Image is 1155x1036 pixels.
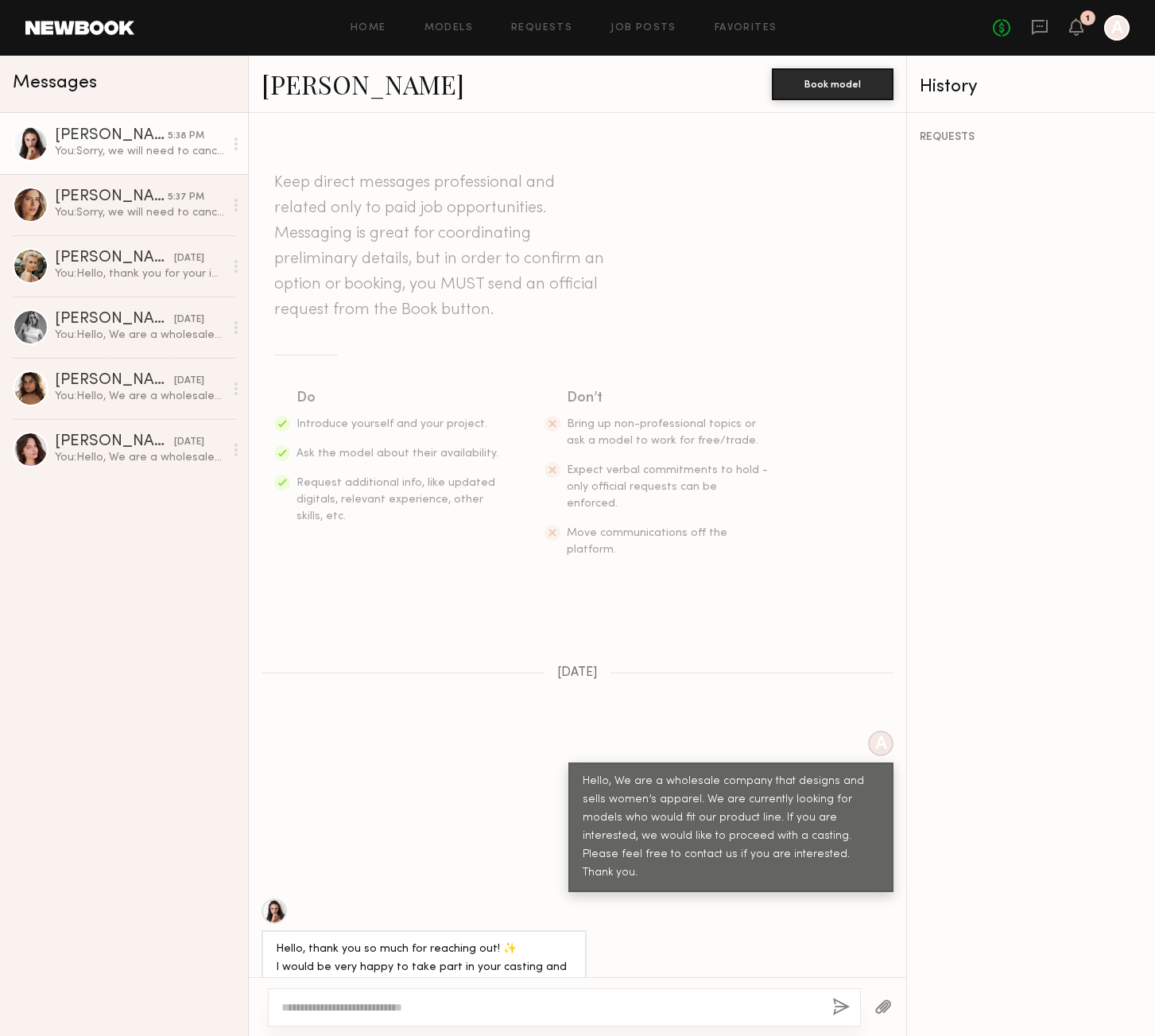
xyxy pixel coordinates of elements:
[920,132,1142,143] div: REQUESTS
[55,312,174,328] div: [PERSON_NAME]
[920,78,1142,96] div: History
[55,144,224,159] div: You: Sorry, we will need to cancel [DATE] casting. Would it be possible to reschedule for the 11t...
[297,448,498,459] span: Ask the model about their availability.
[511,23,572,33] a: Requests
[1086,14,1090,23] div: 1
[168,190,204,205] div: 5:37 PM
[55,128,168,144] div: [PERSON_NAME]
[297,419,487,429] span: Introduce yourself and your project.
[55,250,174,266] div: [PERSON_NAME]
[174,374,204,389] div: [DATE]
[583,773,879,883] div: Hello, We are a wholesale company that designs and sells women’s apparel. We are currently lookin...
[1104,15,1130,41] a: A
[351,23,386,33] a: Home
[424,23,473,33] a: Models
[174,251,204,266] div: [DATE]
[55,434,174,450] div: [PERSON_NAME]
[274,170,608,323] header: Keep direct messages professional and related only to paid job opportunities. Messaging is great ...
[567,419,758,446] span: Bring up non-professional topics or ask a model to work for free/trade.
[174,435,204,450] div: [DATE]
[55,389,224,404] div: You: Hello, We are a wholesale company that designs and sells women’s apparel. We are currently l...
[55,450,224,465] div: You: Hello, We are a wholesale company that designs and sells women’s apparel. We are currently l...
[55,205,224,220] div: You: Sorry, we will need to cancel [DATE] casting. Would it be possible to reschedule for the 11t...
[276,941,572,1032] div: Hello, thank you so much for reaching out! ✨ I would be very happy to take part in your casting a...
[715,23,777,33] a: Favorites
[567,387,770,409] div: Don’t
[772,76,893,90] a: Book model
[567,465,768,509] span: Expect verbal commitments to hold - only official requests can be enforced.
[55,328,224,343] div: You: Hello, We are a wholesale company that designs and sells women’s apparel. We are currently l...
[55,373,174,389] div: [PERSON_NAME]
[262,67,464,101] a: [PERSON_NAME]
[610,23,676,33] a: Job Posts
[174,312,204,328] div: [DATE]
[557,666,598,680] span: [DATE]
[13,74,97,92] span: Messages
[168,129,204,144] div: 5:38 PM
[297,387,500,409] div: Do
[55,189,168,205] div: [PERSON_NAME]
[55,266,224,281] div: You: Hello, thank you for your interest. We are located in the [GEOGRAPHIC_DATA] area, and the ca...
[567,528,727,555] span: Move communications off the platform.
[297,478,495,522] span: Request additional info, like updated digitals, relevant experience, other skills, etc.
[772,68,893,100] button: Book model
